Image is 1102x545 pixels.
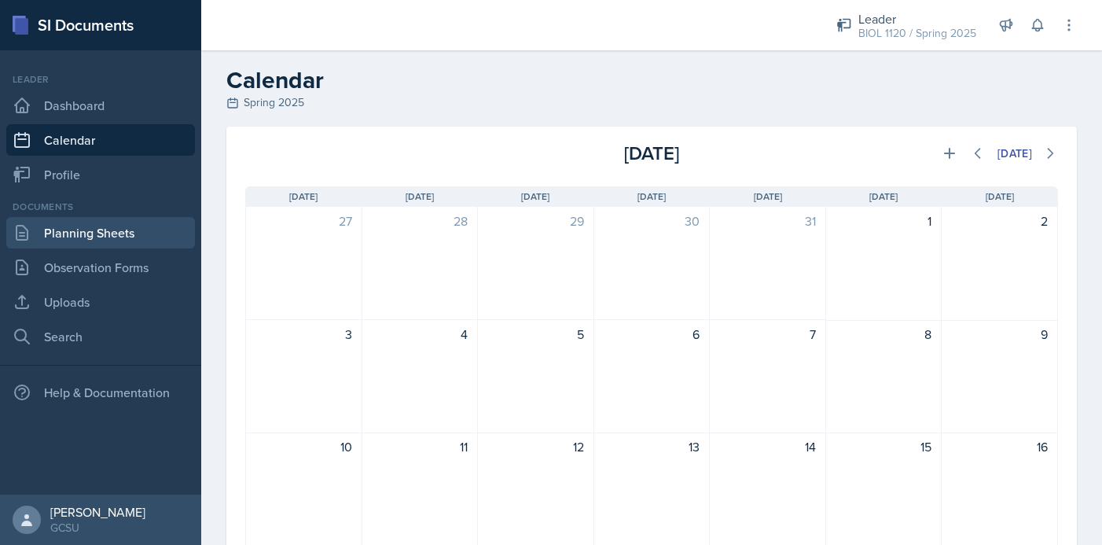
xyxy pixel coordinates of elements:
a: Observation Forms [6,252,195,283]
span: [DATE] [754,190,782,204]
div: [DATE] [997,147,1032,160]
span: [DATE] [869,190,898,204]
div: 8 [836,325,932,344]
div: 10 [255,437,352,456]
div: 4 [372,325,468,344]
div: 12 [487,437,584,456]
div: 1 [836,212,932,230]
div: 15 [836,437,932,456]
div: Leader [858,9,976,28]
div: 31 [719,212,816,230]
div: 30 [604,212,700,230]
h2: Calendar [226,66,1077,94]
div: [DATE] [516,139,788,168]
div: 29 [487,212,584,230]
a: Uploads [6,286,195,318]
a: Search [6,321,195,352]
div: 2 [951,212,1048,230]
a: Planning Sheets [6,217,195,249]
div: GCSU [50,520,145,536]
button: [DATE] [987,140,1042,167]
a: Dashboard [6,90,195,121]
span: [DATE] [289,190,318,204]
div: 9 [951,325,1048,344]
div: 3 [255,325,352,344]
div: 14 [719,437,816,456]
span: [DATE] [986,190,1014,204]
div: 13 [604,437,700,456]
div: Spring 2025 [226,94,1077,111]
div: Leader [6,72,195,87]
div: 16 [951,437,1048,456]
a: Calendar [6,124,195,156]
div: 6 [604,325,700,344]
div: 7 [719,325,816,344]
div: [PERSON_NAME] [50,504,145,520]
div: Documents [6,200,195,214]
span: [DATE] [406,190,434,204]
span: [DATE] [521,190,549,204]
div: Help & Documentation [6,377,195,408]
div: 5 [487,325,584,344]
span: [DATE] [637,190,666,204]
div: 28 [372,212,468,230]
div: 11 [372,437,468,456]
a: Profile [6,159,195,190]
div: BIOL 1120 / Spring 2025 [858,25,976,42]
div: 27 [255,212,352,230]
